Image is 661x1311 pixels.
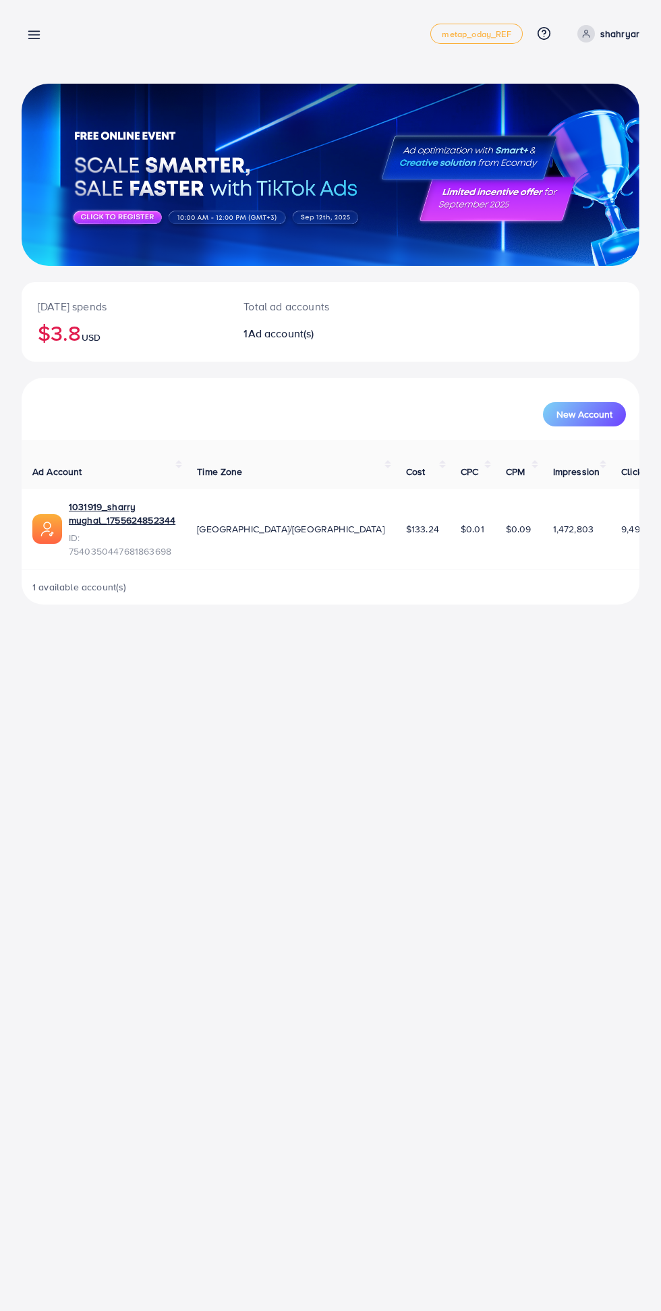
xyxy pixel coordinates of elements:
[406,465,426,478] span: Cost
[621,465,647,478] span: Clicks
[572,25,639,43] a: shahryar
[553,522,594,536] span: 1,472,803
[556,410,612,419] span: New Account
[430,24,522,44] a: metap_oday_REF
[82,331,100,344] span: USD
[38,320,211,345] h2: $3.8
[69,500,175,528] a: 1031919_sharry mughal_1755624852344
[32,514,62,544] img: ic-ads-acc.e4c84228.svg
[600,26,639,42] p: shahryar
[32,465,82,478] span: Ad Account
[442,30,511,38] span: metap_oday_REF
[621,522,645,536] span: 9,496
[32,580,127,594] span: 1 available account(s)
[506,465,525,478] span: CPM
[506,522,531,536] span: $0.09
[69,531,175,559] span: ID: 7540350447681863698
[543,402,626,426] button: New Account
[197,522,384,536] span: [GEOGRAPHIC_DATA]/[GEOGRAPHIC_DATA]
[197,465,242,478] span: Time Zone
[248,326,314,341] span: Ad account(s)
[243,298,366,314] p: Total ad accounts
[406,522,439,536] span: $133.24
[461,465,478,478] span: CPC
[38,298,211,314] p: [DATE] spends
[553,465,600,478] span: Impression
[461,522,484,536] span: $0.01
[243,327,366,340] h2: 1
